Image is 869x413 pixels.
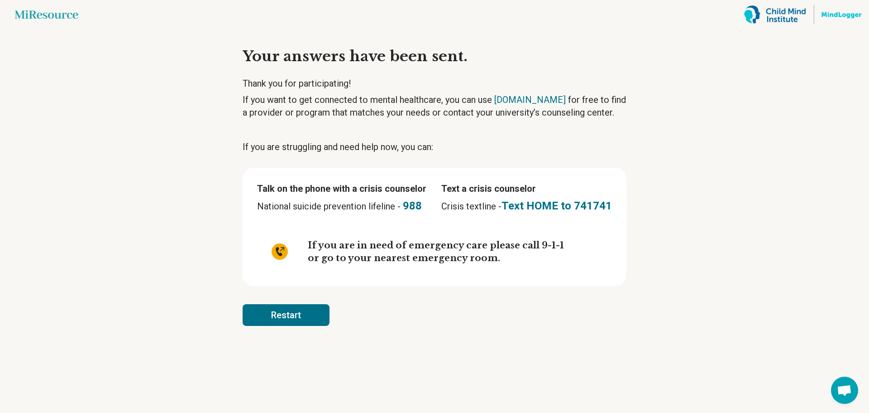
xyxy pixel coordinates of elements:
button: Restart [243,304,329,326]
p: National suicide prevention lifeline - [257,199,426,214]
div: Open chat [831,377,858,404]
a: [DOMAIN_NAME] [494,94,566,105]
h3: Your answers have been sent. [243,47,626,66]
h5: Thank you for participating! [243,77,626,90]
p: If you are in need of emergency care please call 9-1-1 [308,239,564,252]
p: Talk on the phone with a crisis counselor [257,182,426,195]
p: Crisis textline - [441,199,612,214]
a: Text HOME to 741741 [501,199,612,212]
p: or go to your nearest emergency room. [308,252,564,264]
p: If you are struggling and need help now, you can: [243,141,626,153]
p: If you want to get connected to mental healthcare, you can use for free to find a provider or pro... [243,93,626,119]
p: Text a crisis counselor [441,182,612,195]
a: 988 [403,199,422,212]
